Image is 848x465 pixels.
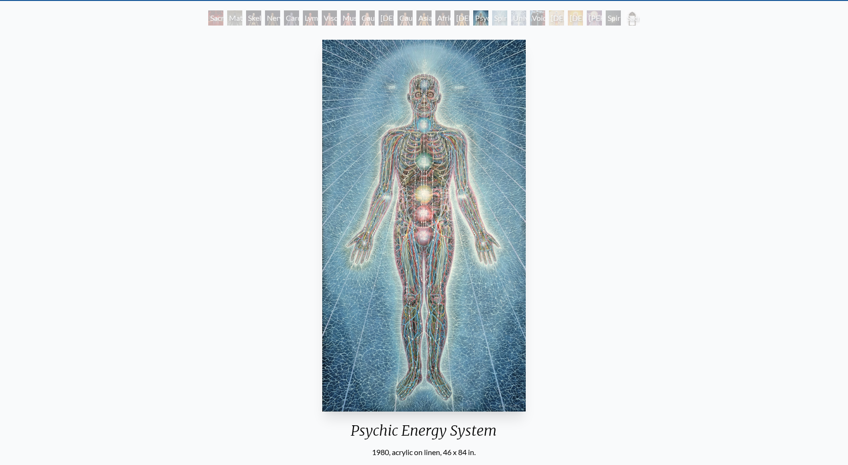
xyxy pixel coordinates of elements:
div: Sacred Mirrors Frame [625,10,640,26]
div: Viscera [322,10,337,26]
div: Universal Mind Lattice [511,10,526,26]
div: Nervous System [265,10,280,26]
div: Caucasian Man [397,10,413,26]
div: Material World [227,10,242,26]
div: Skeletal System [246,10,261,26]
div: Spiritual Energy System [492,10,507,26]
div: Void Clear Light [530,10,545,26]
div: Psychic Energy System [318,422,530,447]
div: [DEMOGRAPHIC_DATA] [549,10,564,26]
div: Muscle System [341,10,356,26]
div: [DEMOGRAPHIC_DATA] [568,10,583,26]
div: 1980, acrylic on linen, 46 x 84 in. [318,447,530,458]
div: Psychic Energy System [473,10,488,26]
div: Asian Man [416,10,432,26]
img: 14-Psychic-Energy-System-1980-Alex-Grey-watermarked.jpg [322,40,526,412]
div: African Man [435,10,450,26]
div: Cardiovascular System [284,10,299,26]
div: Lymphatic System [303,10,318,26]
div: [PERSON_NAME] [587,10,602,26]
div: [DEMOGRAPHIC_DATA] Woman [379,10,394,26]
div: Spiritual World [606,10,621,26]
div: Caucasian Woman [360,10,375,26]
div: Sacred Mirrors Room, [GEOGRAPHIC_DATA] [208,10,223,26]
div: [DEMOGRAPHIC_DATA] Woman [454,10,469,26]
